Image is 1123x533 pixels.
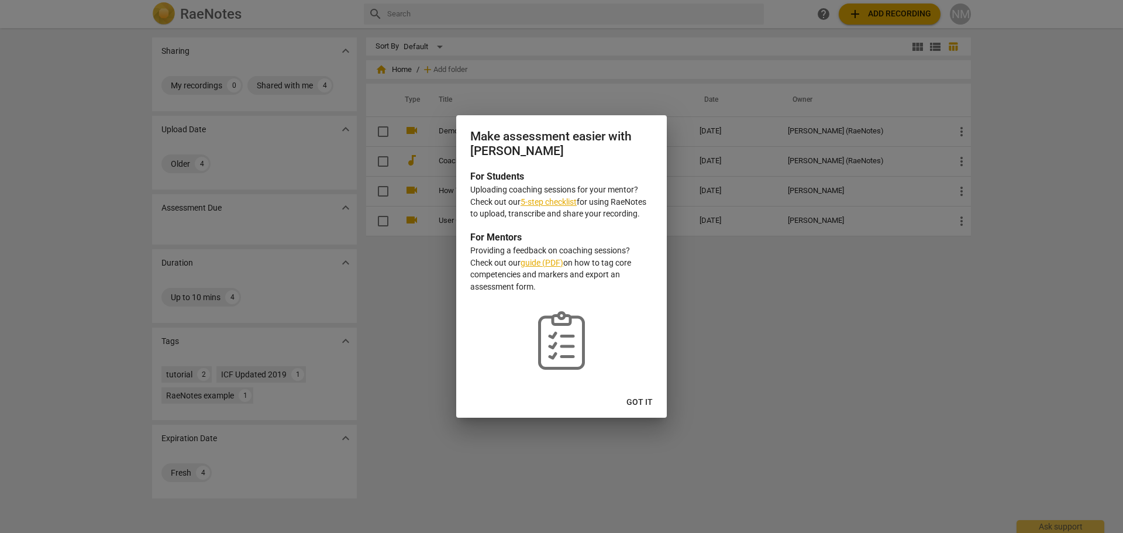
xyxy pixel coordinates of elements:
p: Uploading coaching sessions for your mentor? Check out our for using RaeNotes to upload, transcri... [470,184,653,220]
span: Got it [626,397,653,408]
a: guide (PDF) [521,258,563,267]
b: For Students [470,171,524,182]
p: Providing a feedback on coaching sessions? Check out our on how to tag core competencies and mark... [470,245,653,293]
button: Got it [617,392,662,413]
a: 5-step checklist [521,197,577,207]
b: For Mentors [470,232,522,243]
h2: Make assessment easier with [PERSON_NAME] [470,129,653,158]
